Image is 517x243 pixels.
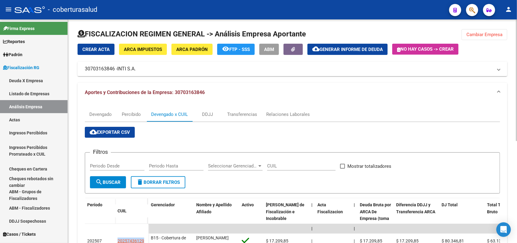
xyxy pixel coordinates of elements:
[85,127,135,138] button: Exportar CSV
[136,178,144,186] mat-icon: delete
[122,111,141,118] div: Percibido
[259,44,279,55] button: ABM
[439,198,485,239] datatable-header-cell: DJ Total
[131,176,185,188] button: Borrar Filtros
[196,202,232,214] span: Nombre y Apellido Afiliado
[148,198,194,239] datatable-header-cell: Gerenciador
[194,198,239,239] datatable-header-cell: Nombre y Apellido Afiliado
[85,198,115,224] datatable-header-cell: Período
[229,47,250,52] span: FTP - SSS
[90,130,130,135] span: Exportar CSV
[442,202,458,207] span: DJ Total
[307,44,388,55] button: Generar informe de deuda
[176,47,208,52] span: ARCA Padrón
[5,6,12,13] mat-icon: menu
[78,44,114,55] button: Crear Acta
[151,202,175,207] span: Gerenciador
[85,66,493,72] mat-panel-title: 30703163846 -
[466,32,502,37] span: Cambiar Empresa
[505,6,512,13] mat-icon: person
[136,180,180,185] span: Borrar Filtros
[90,148,111,156] h3: Filtros
[264,47,274,52] span: ABM
[85,89,205,95] span: Aportes y Contribuciones de la Empresa: 30703163846
[3,231,36,238] span: Casos / Tickets
[3,51,22,58] span: Padrón
[263,198,309,239] datatable-header-cell: Deuda Bruta Neto de Fiscalización e Incobrable
[242,202,254,207] span: Activo
[119,44,167,55] button: ARCA Impuestos
[227,111,257,118] div: Transferencias
[3,25,35,32] span: Firma Express
[115,204,148,218] datatable-header-cell: CUIL
[311,226,313,231] span: |
[496,222,511,237] div: Open Intercom Messenger
[90,128,97,136] mat-icon: cloud_download
[266,111,310,118] div: Relaciones Laborales
[89,111,112,118] div: Devengado
[78,62,507,76] mat-expansion-panel-header: 30703163846 -INTI S.A.
[171,44,213,55] button: ARCA Padrón
[462,29,507,40] button: Cambiar Empresa
[354,202,355,207] span: |
[309,198,315,239] datatable-header-cell: |
[78,83,507,102] mat-expansion-panel-header: Aportes y Contribuciones de la Empresa: 30703163846
[360,202,391,235] span: Deuda Bruta por ARCA De Empresa (toma en cuenta todos los afiliados)
[78,29,306,39] h1: FISCALIZACION REGIMEN GENERAL -> Análisis Empresa Aportante
[312,45,320,52] mat-icon: cloud_download
[357,198,394,239] datatable-header-cell: Deuda Bruta por ARCA De Empresa (toma en cuenta todos los afiliados)
[95,178,103,186] mat-icon: search
[3,64,39,71] span: Fiscalización RG
[124,47,162,52] span: ARCA Impuestos
[48,3,97,16] span: - coberturasalud
[311,202,313,207] span: |
[217,44,255,55] button: FTP - SSS
[351,198,357,239] datatable-header-cell: |
[320,47,383,52] span: Generar informe de deuda
[239,198,263,239] datatable-header-cell: Activo
[222,45,229,52] mat-icon: remove_red_eye
[317,202,343,214] span: Acta Fiscalizacion
[202,111,213,118] div: DDJJ
[315,198,351,239] datatable-header-cell: Acta Fiscalizacion
[354,226,355,231] span: |
[396,202,435,214] span: Diferencia DDJJ y Transferencia ARCA
[208,163,257,169] span: Seleccionar Gerenciador
[87,202,102,207] span: Período
[397,46,454,52] span: No hay casos -> Crear
[90,176,126,188] button: Buscar
[3,38,25,45] span: Reportes
[117,66,136,72] span: INTI S.A.
[82,47,110,52] span: Crear Acta
[118,208,127,213] span: CUIL
[347,163,391,170] span: Mostrar totalizadores
[392,44,459,55] button: No hay casos -> Crear
[266,202,304,221] span: [PERSON_NAME] de Fiscalización e Incobrable
[95,180,121,185] span: Buscar
[394,198,439,239] datatable-header-cell: Diferencia DDJJ y Transferencia ARCA
[151,111,188,118] div: Devengado x CUIL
